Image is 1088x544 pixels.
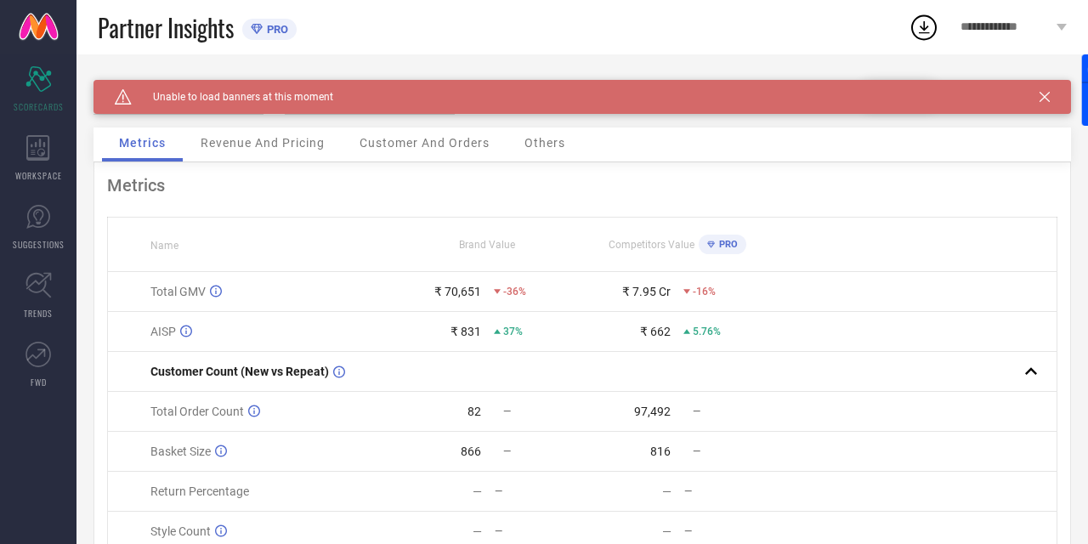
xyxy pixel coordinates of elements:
[503,286,526,297] span: -36%
[495,525,581,537] div: —
[684,525,771,537] div: —
[119,136,166,150] span: Metrics
[461,445,481,458] div: 866
[434,285,481,298] div: ₹ 70,651
[473,484,482,498] div: —
[662,484,671,498] div: —
[150,445,211,458] span: Basket Size
[15,169,62,182] span: WORKSPACE
[98,10,234,45] span: Partner Insights
[684,485,771,497] div: —
[609,239,694,251] span: Competitors Value
[93,80,263,92] div: Brand
[150,524,211,538] span: Style Count
[693,445,700,457] span: —
[693,326,721,337] span: 5.76%
[634,405,671,418] div: 97,492
[909,12,939,42] div: Open download list
[503,445,511,457] span: —
[150,365,329,378] span: Customer Count (New vs Repeat)
[107,175,1057,195] div: Metrics
[693,405,700,417] span: —
[13,238,65,251] span: SUGGESTIONS
[150,240,178,252] span: Name
[132,91,333,103] span: Unable to load banners at this moment
[459,239,515,251] span: Brand Value
[14,100,64,113] span: SCORECARDS
[360,136,490,150] span: Customer And Orders
[31,376,47,388] span: FWD
[201,136,325,150] span: Revenue And Pricing
[450,325,481,338] div: ₹ 831
[150,285,206,298] span: Total GMV
[473,524,482,538] div: —
[622,285,671,298] div: ₹ 7.95 Cr
[650,445,671,458] div: 816
[150,405,244,418] span: Total Order Count
[495,485,581,497] div: —
[150,484,249,498] span: Return Percentage
[263,23,288,36] span: PRO
[467,405,481,418] div: 82
[150,325,176,338] span: AISP
[640,325,671,338] div: ₹ 662
[693,286,716,297] span: -16%
[662,524,671,538] div: —
[524,136,565,150] span: Others
[503,326,523,337] span: 37%
[503,405,511,417] span: —
[715,239,738,250] span: PRO
[24,307,53,320] span: TRENDS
